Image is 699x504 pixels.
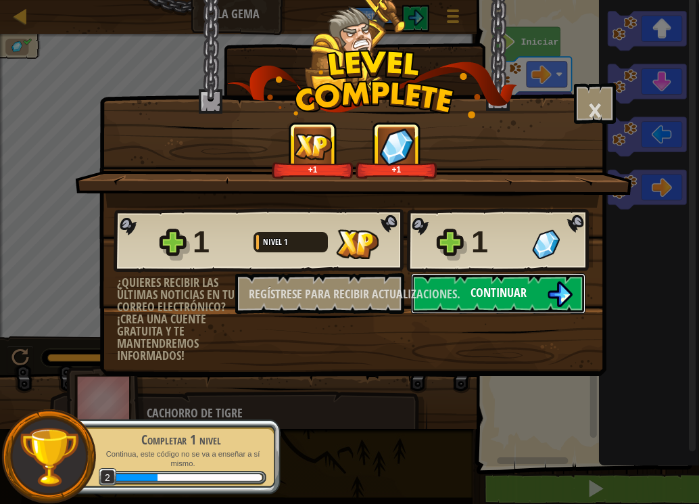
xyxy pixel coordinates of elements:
[308,165,318,175] font: +1
[105,472,110,483] font: 2
[227,50,517,118] img: level_complete.png
[117,274,235,364] font: ¿Quieres recibir las últimas noticias en tu correo electrónico? ¡Crea una cuente gratuita y te ma...
[284,236,288,248] font: 1
[336,229,379,259] img: XP Conseguida
[18,426,80,488] img: trophy.png
[391,165,401,175] font: +1
[141,430,221,449] font: Completar 1 nivel
[532,229,560,259] img: Gemas Conseguidas
[235,273,404,314] button: Regístrese para recibir actualizaciones.
[193,225,210,259] font: 1
[587,87,602,133] font: ×
[547,281,573,307] img: Continuar
[249,285,460,302] font: Regístrese para recibir actualizaciones.
[471,225,488,259] font: 1
[411,273,585,314] button: Continuar
[379,128,414,165] img: Gemas Conseguidas
[294,133,332,160] img: XP Conseguida
[106,450,260,468] font: Continua, este código no se va a enseñar a sí mismo.
[263,236,282,248] font: Nivel
[471,284,527,301] font: Continuar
